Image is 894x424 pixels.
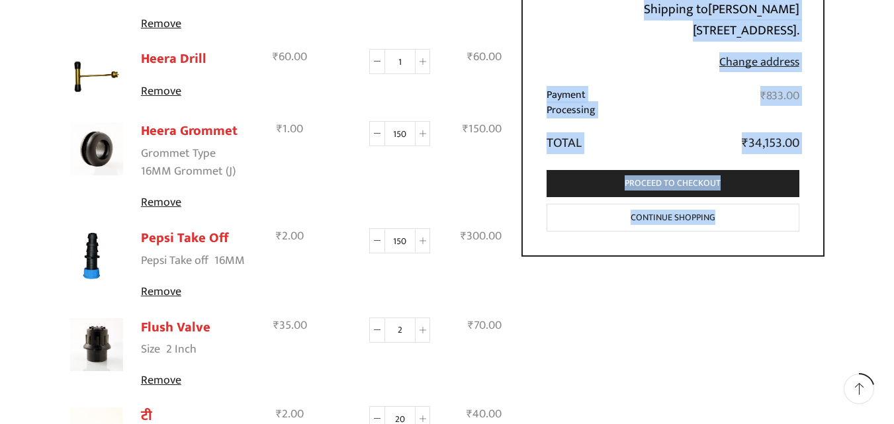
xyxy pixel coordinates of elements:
[276,404,282,424] span: ₹
[547,80,620,125] th: Payment Processing
[70,50,123,103] img: Heera Drill
[273,47,307,67] bdi: 60.00
[276,226,304,246] bdi: 2.00
[277,119,303,139] bdi: 1.00
[742,132,748,154] span: ₹
[141,15,248,33] a: Remove
[467,404,502,424] bdi: 40.00
[385,228,415,253] input: Product quantity
[760,86,799,106] bdi: 833.00
[166,341,197,359] p: 2 Inch
[385,121,415,146] input: Product quantity
[463,119,502,139] bdi: 150.00
[276,404,304,424] bdi: 2.00
[742,132,799,154] bdi: 34,153.00
[70,318,123,371] img: Flush valve
[141,227,228,249] a: Pepsi Take Off
[385,318,415,343] input: Product quantity
[273,316,307,335] bdi: 35.00
[141,83,248,101] a: Remove
[461,226,467,246] span: ₹
[467,404,472,424] span: ₹
[141,48,206,70] a: Heera Drill
[468,316,474,335] span: ₹
[141,145,216,163] dt: Grommet Type
[760,86,766,106] span: ₹
[461,226,502,246] bdi: 300.00
[141,372,248,390] a: Remove
[547,125,620,153] th: Total
[468,316,502,335] bdi: 70.00
[276,226,282,246] span: ₹
[547,204,799,232] a: Continue shopping
[141,252,208,270] dt: Pepsi Take off
[141,341,160,359] dt: Size
[277,119,283,139] span: ₹
[141,120,238,142] a: Heera Grommet
[141,194,248,212] a: Remove
[467,47,502,67] bdi: 60.00
[141,316,210,339] a: Flush Valve
[467,47,473,67] span: ₹
[719,52,799,72] a: Change address
[214,253,245,270] p: 16MM
[70,230,123,282] img: pepsi take up
[141,163,236,181] p: 16MM Grommet (J)
[385,49,415,74] input: Product quantity
[547,170,799,197] a: Proceed to checkout
[463,119,469,139] span: ₹
[273,47,279,67] span: ₹
[141,283,248,301] a: Remove
[70,122,123,175] img: Heera Grommet
[273,316,279,335] span: ₹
